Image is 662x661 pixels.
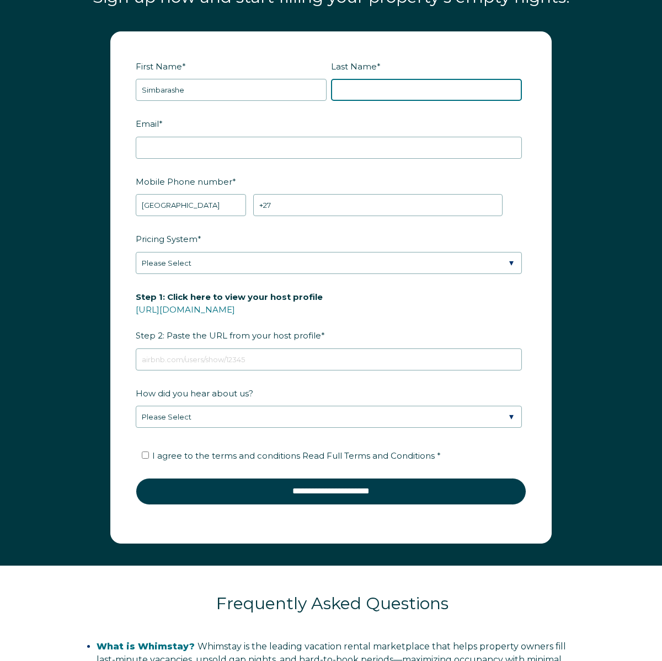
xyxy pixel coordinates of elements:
span: Email [136,115,159,132]
span: First Name [136,58,182,75]
span: Frequently Asked Questions [216,593,449,614]
a: [URL][DOMAIN_NAME] [136,304,235,315]
input: I agree to the terms and conditions Read Full Terms and Conditions * [142,452,149,459]
a: Read Full Terms and Conditions [300,450,437,461]
span: Step 1: Click here to view your host profile [136,288,323,305]
span: Pricing System [136,230,197,248]
span: How did you hear about us? [136,385,253,402]
span: Mobile Phone number [136,173,232,190]
input: airbnb.com/users/show/12345 [136,348,522,370]
span: What is Whimstay? [97,641,195,652]
span: Read Full Terms and Conditions [302,450,435,461]
span: Step 2: Paste the URL from your host profile [136,288,323,344]
span: I agree to the terms and conditions [152,450,441,461]
span: Last Name [331,58,377,75]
